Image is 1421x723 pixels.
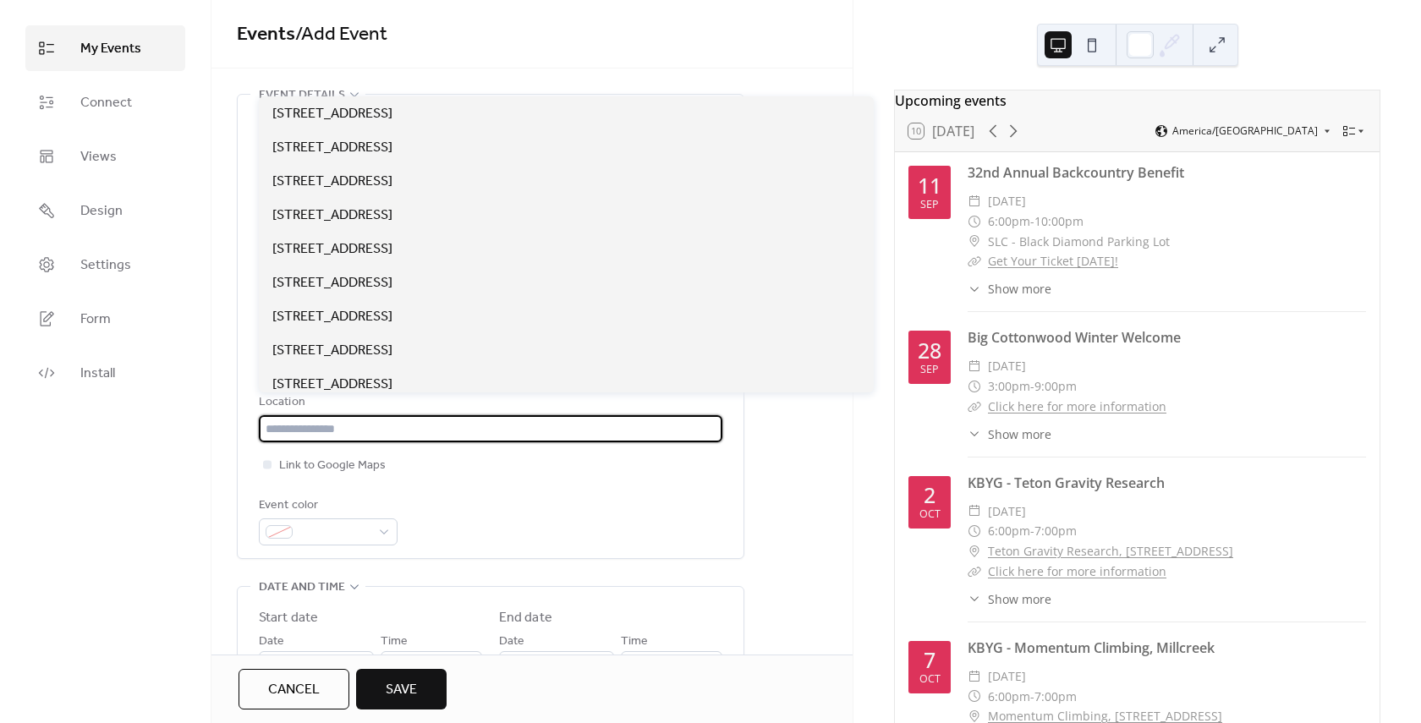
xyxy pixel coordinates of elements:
[968,590,981,608] div: ​
[272,307,392,327] span: [STREET_ADDRESS]
[968,638,1215,657] a: KBYG - Momentum Climbing, Millcreek
[968,232,981,252] div: ​
[968,328,1181,347] a: Big Cottonwood Winter Welcome
[499,608,552,628] div: End date
[918,175,941,196] div: 11
[272,273,392,293] span: [STREET_ADDRESS]
[272,104,392,124] span: [STREET_ADDRESS]
[272,341,392,361] span: [STREET_ADDRESS]
[268,680,320,700] span: Cancel
[499,632,524,652] span: Date
[25,296,185,342] a: Form
[259,85,345,106] span: Event details
[968,397,981,417] div: ​
[25,242,185,288] a: Settings
[1030,376,1034,397] span: -
[279,456,386,476] span: Link to Google Maps
[968,521,981,541] div: ​
[80,255,131,276] span: Settings
[1034,376,1077,397] span: 9:00pm
[1030,211,1034,232] span: -
[295,16,387,53] span: / Add Event
[25,350,185,396] a: Install
[386,680,417,700] span: Save
[80,39,141,59] span: My Events
[988,253,1118,269] a: Get Your Ticket [DATE]!
[968,561,981,582] div: ​
[1034,687,1077,707] span: 7:00pm
[968,425,1051,443] button: ​Show more
[988,425,1051,443] span: Show more
[988,398,1166,414] a: Click here for more information
[1034,521,1077,541] span: 7:00pm
[356,669,447,709] button: Save
[25,79,185,125] a: Connect
[988,211,1030,232] span: 6:00pm
[924,485,935,506] div: 2
[968,474,1165,492] a: KBYG - Teton Gravity Research
[988,563,1166,579] a: Click here for more information
[237,16,295,53] a: Events
[259,392,719,413] div: Location
[272,375,392,395] span: [STREET_ADDRESS]
[968,590,1051,608] button: ​Show more
[968,191,981,211] div: ​
[988,232,1170,252] span: SLC - Black Diamond Parking Lot
[988,376,1030,397] span: 3:00pm
[968,280,1051,298] button: ​Show more
[988,590,1051,608] span: Show more
[968,280,981,298] div: ​
[80,93,132,113] span: Connect
[968,163,1184,182] a: 32nd Annual Backcountry Benefit
[80,201,123,222] span: Design
[272,239,392,260] span: [STREET_ADDRESS]
[25,134,185,179] a: Views
[988,501,1026,522] span: [DATE]
[924,649,935,671] div: 7
[1030,687,1034,707] span: -
[259,608,318,628] div: Start date
[988,191,1026,211] span: [DATE]
[80,364,115,384] span: Install
[988,356,1026,376] span: [DATE]
[920,364,939,375] div: Sep
[919,509,941,520] div: Oct
[968,501,981,522] div: ​
[968,425,981,443] div: ​
[25,25,185,71] a: My Events
[80,147,117,167] span: Views
[988,666,1026,687] span: [DATE]
[272,172,392,192] span: [STREET_ADDRESS]
[895,90,1380,111] div: Upcoming events
[988,541,1233,561] a: Teton Gravity Research, [STREET_ADDRESS]
[259,632,284,652] span: Date
[1034,211,1084,232] span: 10:00pm
[25,188,185,233] a: Design
[968,541,981,561] div: ​
[968,251,981,271] div: ​
[968,376,981,397] div: ​
[272,138,392,158] span: [STREET_ADDRESS]
[988,280,1051,298] span: Show more
[968,211,981,232] div: ​
[968,356,981,376] div: ​
[968,687,981,707] div: ​
[1172,126,1318,136] span: America/[GEOGRAPHIC_DATA]
[988,521,1030,541] span: 6:00pm
[259,496,394,516] div: Event color
[272,205,392,226] span: [STREET_ADDRESS]
[968,666,981,687] div: ​
[988,687,1030,707] span: 6:00pm
[920,200,939,211] div: Sep
[381,632,408,652] span: Time
[1030,521,1034,541] span: -
[80,309,111,330] span: Form
[239,669,349,709] button: Cancel
[918,340,941,361] div: 28
[919,674,941,685] div: Oct
[259,578,345,598] span: Date and time
[621,632,648,652] span: Time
